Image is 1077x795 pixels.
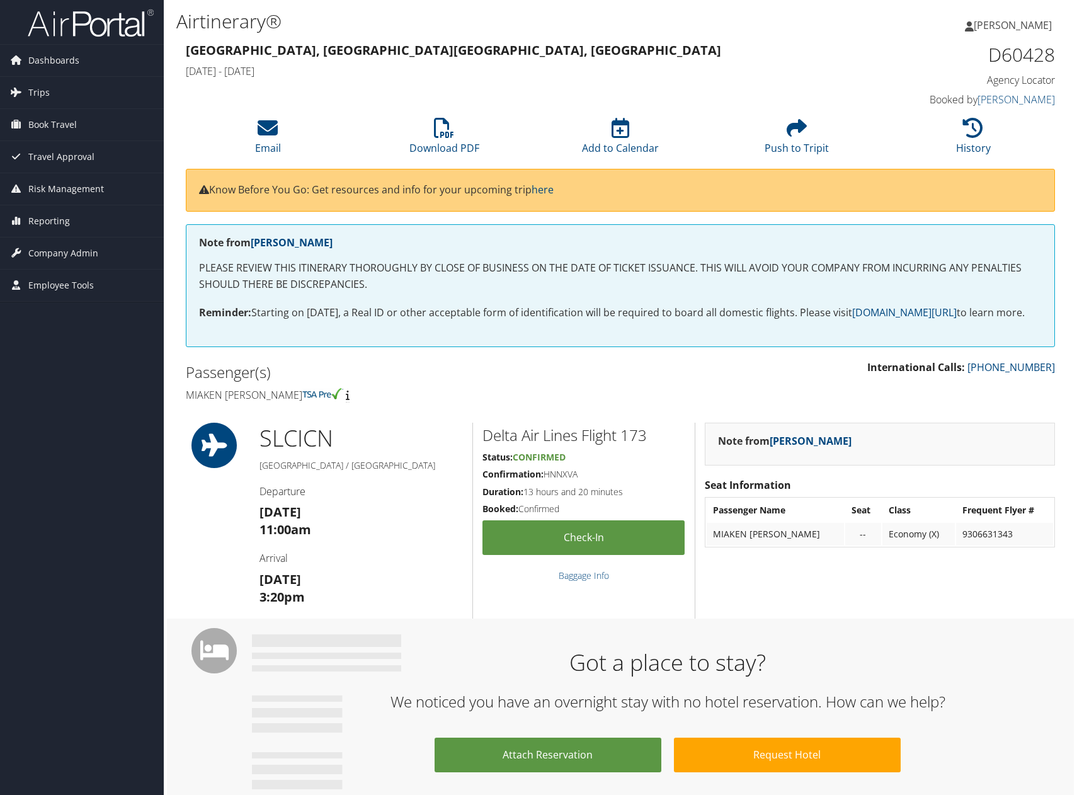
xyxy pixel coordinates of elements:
td: MIAKEN [PERSON_NAME] [707,523,844,546]
img: airportal-logo.png [28,8,154,38]
a: [PERSON_NAME] [770,434,852,448]
th: Frequent Flyer # [956,499,1053,522]
th: Passenger Name [707,499,844,522]
strong: Seat Information [705,478,791,492]
strong: Note from [718,434,852,448]
a: [PERSON_NAME] [251,236,333,249]
span: Trips [28,77,50,108]
h4: Arrival [259,551,463,565]
span: Company Admin [28,237,98,269]
span: Risk Management [28,173,104,205]
strong: [DATE] [259,503,301,520]
p: Know Before You Go: Get resources and info for your upcoming trip [199,182,1042,198]
h2: Delta Air Lines Flight 173 [482,425,685,446]
th: Seat [845,499,881,522]
strong: [GEOGRAPHIC_DATA], [GEOGRAPHIC_DATA] [GEOGRAPHIC_DATA], [GEOGRAPHIC_DATA] [186,42,721,59]
strong: Booked: [482,503,518,515]
h2: Passenger(s) [186,362,611,383]
img: tsa-precheck.png [302,388,343,399]
h1: Airtinerary® [176,8,768,35]
strong: Duration: [482,486,523,498]
a: Email [255,125,281,155]
a: Attach Reservation [435,738,661,772]
h4: Miaken [PERSON_NAME] [186,388,611,402]
span: [PERSON_NAME] [974,18,1052,32]
td: Economy (X) [882,523,955,546]
h4: Departure [259,484,463,498]
a: [PERSON_NAME] [965,6,1064,44]
p: Starting on [DATE], a Real ID or other acceptable form of identification will be required to boar... [199,305,1042,321]
h5: HNNXVA [482,468,685,481]
span: Reporting [28,205,70,237]
a: History [956,125,991,155]
strong: Confirmation: [482,468,544,480]
th: Class [882,499,955,522]
h1: SLC ICN [259,423,463,454]
a: [PERSON_NAME] [977,93,1055,106]
a: Add to Calendar [582,125,659,155]
strong: 3:20pm [259,588,305,605]
a: Download PDF [409,125,479,155]
a: Baggage Info [559,569,609,581]
div: -- [852,529,875,540]
h5: Confirmed [482,503,685,515]
strong: Status: [482,451,513,463]
span: Employee Tools [28,270,94,301]
a: [DOMAIN_NAME][URL] [852,306,957,319]
a: Request Hotel [674,738,901,772]
h4: Booked by [852,93,1056,106]
strong: Note from [199,236,333,249]
strong: International Calls: [867,360,965,374]
a: here [532,183,554,197]
h5: [GEOGRAPHIC_DATA] / [GEOGRAPHIC_DATA] [259,459,463,472]
span: Travel Approval [28,141,94,173]
td: 9306631343 [956,523,1053,546]
a: Push to Tripit [765,125,829,155]
h1: Got a place to stay? [261,647,1074,678]
span: Confirmed [513,451,566,463]
a: Check-in [482,520,685,555]
strong: Reminder: [199,306,251,319]
p: PLEASE REVIEW THIS ITINERARY THOROUGHLY BY CLOSE OF BUSINESS ON THE DATE OF TICKET ISSUANCE. THIS... [199,260,1042,292]
h2: We noticed you have an overnight stay with no hotel reservation. How can we help? [261,691,1074,712]
h4: [DATE] - [DATE] [186,64,833,78]
h1: D60428 [852,42,1056,68]
strong: 11:00am [259,521,311,538]
h5: 13 hours and 20 minutes [482,486,685,498]
span: Book Travel [28,109,77,140]
h4: Agency Locator [852,73,1056,87]
span: Dashboards [28,45,79,76]
a: [PHONE_NUMBER] [967,360,1055,374]
strong: [DATE] [259,571,301,588]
